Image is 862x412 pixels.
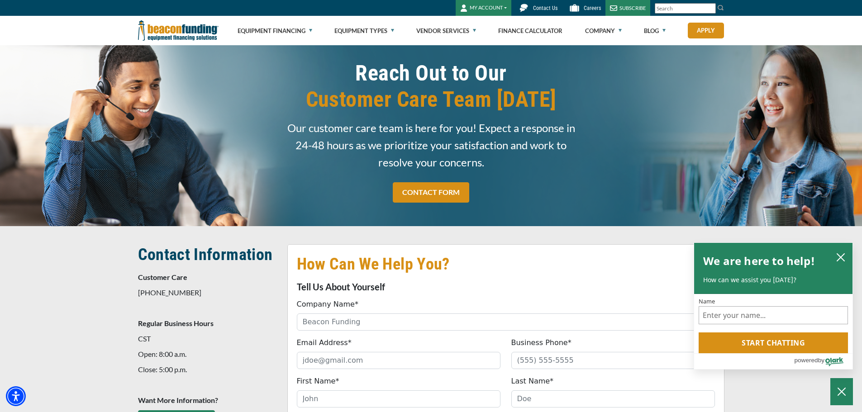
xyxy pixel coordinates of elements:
[297,352,500,369] input: jdoe@gmail.com
[699,332,848,353] button: Start chatting
[694,242,853,370] div: olark chatbox
[334,16,394,45] a: Equipment Types
[297,299,358,310] label: Company Name*
[297,390,500,407] input: John
[297,376,339,387] label: First Name*
[138,273,187,281] strong: Customer Care
[498,16,562,45] a: Finance Calculator
[585,16,622,45] a: Company
[138,364,276,375] p: Close: 5:00 p.m.
[287,60,575,113] h1: Reach Out to Our
[238,16,312,45] a: Equipment Financing
[297,281,715,292] p: Tell Us About Yourself
[393,182,469,203] a: CONTACT FORM
[138,287,276,298] p: [PHONE_NUMBER]
[688,23,724,38] a: Apply
[138,16,219,45] img: Beacon Funding Corporation logo
[297,337,352,348] label: Email Address*
[511,337,571,348] label: Business Phone*
[287,119,575,171] span: Our customer care team is here for you! Expect a response in 24-48 hours as we prioritize your sa...
[818,355,824,366] span: by
[511,376,554,387] label: Last Name*
[706,5,714,12] a: Clear search text
[533,5,557,11] span: Contact Us
[416,16,476,45] a: Vendor Services
[297,254,715,275] h2: How Can We Help You?
[584,5,601,11] span: Careers
[699,298,848,304] label: Name
[699,306,848,324] input: Name
[511,390,715,407] input: Doe
[138,349,276,360] p: Open: 8:00 a.m.
[794,354,852,369] a: Powered by Olark
[287,86,575,113] span: Customer Care Team [DATE]
[6,386,26,406] div: Accessibility Menu
[703,252,815,270] h2: We are here to help!
[138,244,276,265] h2: Contact Information
[138,333,276,344] p: CST
[717,4,724,11] img: Search
[830,378,853,405] button: Close Chatbox
[138,396,218,404] strong: Want More Information?
[138,319,214,327] strong: Regular Business Hours
[644,16,666,45] a: Blog
[703,275,843,284] p: How can we assist you [DATE]?
[833,251,848,263] button: close chatbox
[511,352,715,369] input: (555) 555-5555
[297,313,715,331] input: Beacon Funding
[794,355,818,366] span: powered
[655,3,716,14] input: Search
